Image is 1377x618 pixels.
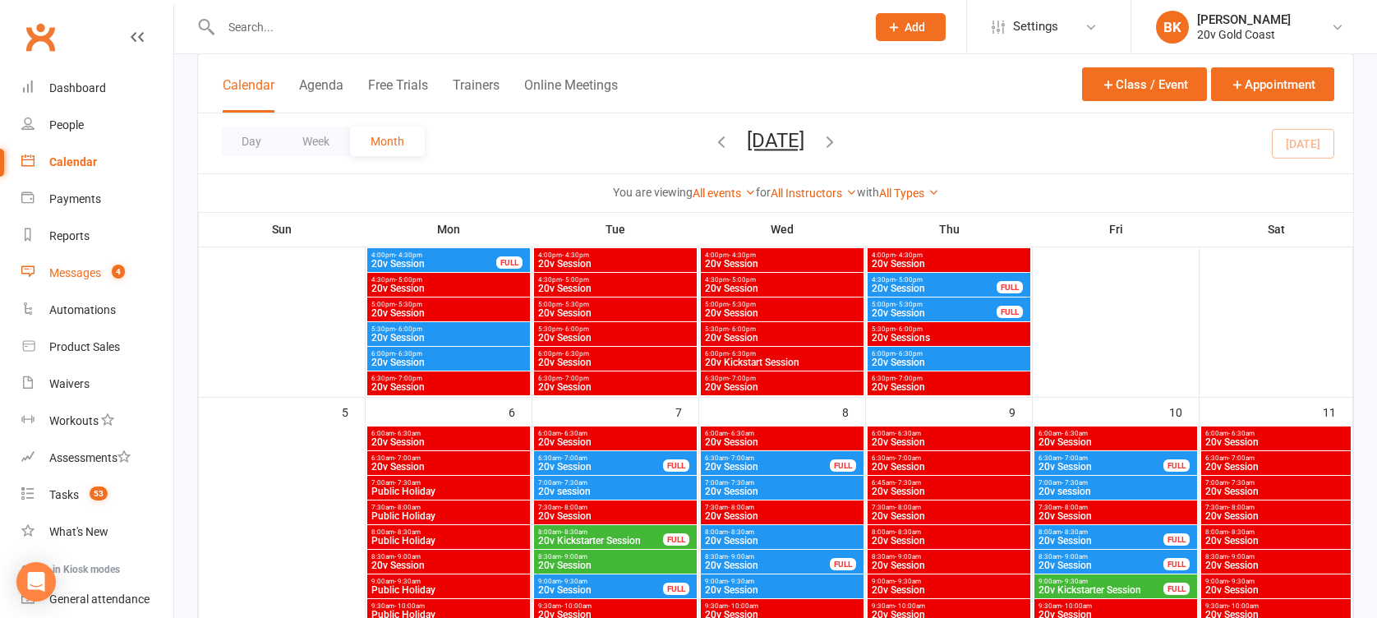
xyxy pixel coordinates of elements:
[537,511,693,521] span: 20v Session
[871,585,1027,595] span: 20v Session
[562,301,589,308] span: - 5:30pm
[371,375,527,382] span: 6:30pm
[537,585,664,595] span: 20v Session
[1228,578,1255,585] span: - 9:30am
[395,375,422,382] span: - 7:00pm
[561,528,587,536] span: - 8:30am
[895,454,921,462] span: - 7:00am
[905,21,925,34] span: Add
[1038,430,1194,437] span: 6:00am
[704,602,860,610] span: 9:30am
[371,511,527,521] span: Public Holiday
[871,511,1027,521] span: 20v Session
[1204,560,1347,570] span: 20v Session
[704,487,860,496] span: 20v Session
[453,77,500,113] button: Trainers
[1200,212,1353,247] th: Sat
[371,430,527,437] span: 6:00am
[21,477,173,514] a: Tasks 53
[871,333,1027,343] span: 20v Sessions
[1228,602,1259,610] span: - 10:00am
[871,430,1027,437] span: 6:00am
[342,398,365,425] div: 5
[371,462,527,472] span: 20v Session
[21,255,173,292] a: Messages 4
[693,187,756,200] a: All events
[21,181,173,218] a: Payments
[49,155,97,168] div: Calendar
[895,553,921,560] span: - 9:00am
[1228,528,1255,536] span: - 8:30am
[704,560,831,570] span: 20v Session
[704,553,831,560] span: 8:30am
[871,528,1027,536] span: 8:00am
[537,251,693,259] span: 4:00pm
[371,560,527,570] span: 20v Session
[537,553,693,560] span: 8:30am
[537,504,693,511] span: 7:30am
[537,350,693,357] span: 6:00pm
[350,127,425,156] button: Month
[1204,536,1347,546] span: 20v Session
[561,454,587,462] span: - 7:00am
[871,382,1027,392] span: 20v Session
[537,284,693,293] span: 20v Session
[728,454,754,462] span: - 7:00am
[704,259,860,269] span: 20v Session
[871,357,1027,367] span: 20v Session
[49,81,106,95] div: Dashboard
[871,437,1027,447] span: 20v Session
[866,212,1033,247] th: Thu
[371,325,527,333] span: 5:30pm
[537,578,664,585] span: 9:00am
[1082,67,1207,101] button: Class / Event
[675,398,698,425] div: 7
[1204,528,1347,536] span: 8:00am
[729,276,756,284] span: - 5:00pm
[729,350,756,357] span: - 6:30pm
[49,525,108,538] div: What's New
[509,398,532,425] div: 6
[537,536,664,546] span: 20v Kickstarter Session
[371,437,527,447] span: 20v Session
[561,602,592,610] span: - 10:00am
[871,578,1027,585] span: 9:00am
[371,382,527,392] span: 20v Session
[1062,430,1088,437] span: - 6:30am
[537,487,693,496] span: 20v session
[394,479,421,487] span: - 7:30am
[871,553,1027,560] span: 8:30am
[871,251,1027,259] span: 4:00pm
[1038,462,1164,472] span: 20v Session
[1038,553,1164,560] span: 8:30am
[896,301,923,308] span: - 5:30pm
[1062,528,1088,536] span: - 8:30am
[1228,504,1255,511] span: - 8:00am
[537,462,664,472] span: 20v Session
[21,403,173,440] a: Workouts
[830,558,856,570] div: FULL
[1038,454,1164,462] span: 6:30am
[537,357,693,367] span: 20v Session
[830,459,856,472] div: FULL
[871,325,1027,333] span: 5:30pm
[394,454,421,462] span: - 7:00am
[871,284,997,293] span: 20v Session
[21,107,173,144] a: People
[394,430,421,437] span: - 6:30am
[1197,12,1291,27] div: [PERSON_NAME]
[49,266,101,279] div: Messages
[1038,536,1164,546] span: 20v Session
[537,259,693,269] span: 20v Session
[704,357,860,367] span: 20v Kickstart Session
[524,77,618,113] button: Online Meetings
[728,504,754,511] span: - 8:00am
[562,325,589,333] span: - 6:00pm
[895,430,921,437] span: - 6:30am
[1156,11,1189,44] div: BK
[728,479,754,487] span: - 7:30am
[1038,602,1194,610] span: 9:30am
[21,581,173,618] a: General attendance kiosk mode
[90,487,108,500] span: 53
[49,377,90,390] div: Waivers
